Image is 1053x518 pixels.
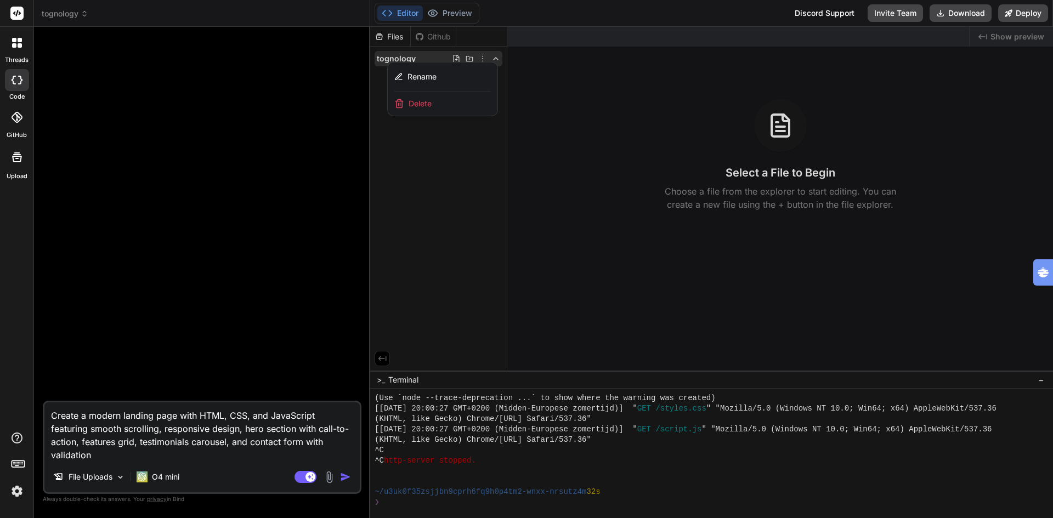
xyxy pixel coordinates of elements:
label: threads [5,55,29,65]
p: Always double-check its answers. Your in Bind [43,494,361,504]
img: attachment [323,471,336,483]
button: Editor [377,5,423,21]
span: tognology [42,8,88,19]
div: Discord Support [788,4,861,22]
span: privacy [147,496,167,502]
img: O4 mini [137,471,148,482]
label: GitHub [7,130,27,140]
label: code [9,92,25,101]
label: Upload [7,172,27,181]
img: settings [8,482,26,500]
p: O4 mini [152,471,179,482]
button: Invite Team [868,4,923,22]
button: Deploy [998,4,1048,22]
textarea: Create a modern landing page with HTML, CSS, and JavaScript featuring smooth scrolling, responsiv... [44,402,360,462]
img: icon [340,471,351,482]
p: File Uploads [69,471,112,482]
button: Preview [423,5,477,21]
img: Pick Models [116,473,125,482]
button: Download [930,4,992,22]
span: Rename [407,71,437,82]
span: Delete [409,98,432,109]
